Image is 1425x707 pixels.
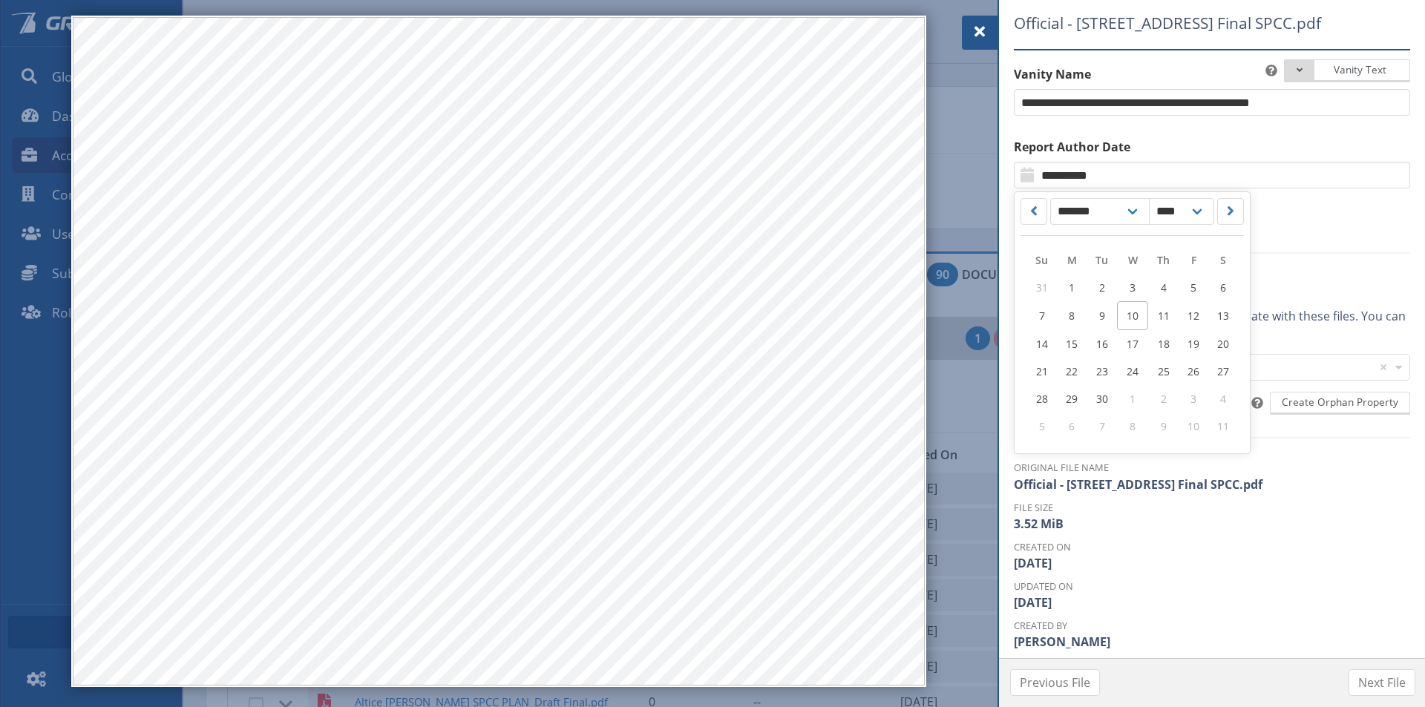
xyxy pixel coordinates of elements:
a: 14 [1026,330,1057,358]
a: 18 [1148,330,1179,358]
span: Su [1035,253,1048,267]
span: 14 [1036,337,1048,351]
a: 9 [1087,301,1117,330]
span: 6 [1220,280,1226,295]
a: 2 [1087,274,1117,301]
a: 23 [1087,358,1117,385]
span: 8 [1069,309,1075,323]
span: 18 [1158,337,1170,351]
span: Create Orphan Property [1282,395,1398,410]
a: 17 [1117,330,1148,358]
span: Previous File [1020,674,1090,691]
a: 12 [1179,301,1208,330]
span: 11 [1217,419,1229,433]
span: 2 [1099,280,1105,295]
span: 10 [1187,419,1199,433]
span: 16 [1096,337,1108,351]
button: Vanity Text [1284,59,1410,82]
span: 24 [1127,364,1139,378]
span: Tu [1095,253,1108,267]
button: Previous File [1010,669,1100,696]
dd: [DATE] [1014,554,1410,572]
dd: 3.52 MiB [1014,515,1410,533]
a: 8 [1057,301,1087,330]
span: 21 [1036,364,1048,378]
a: 7 [1026,301,1057,330]
span: Next File [1358,674,1406,691]
button: Next File [1349,669,1415,696]
span: 7 [1039,309,1045,323]
span: 5 [1190,280,1196,295]
a: 29 [1057,385,1087,412]
a: 10 [1117,301,1148,330]
span: M [1067,253,1077,267]
a: 30 [1087,385,1117,412]
span: S [1220,253,1226,267]
a: 26 [1179,358,1208,385]
dt: Original File Name [1014,461,1410,475]
span: 27 [1217,364,1229,378]
span: 11 [1158,309,1170,323]
label: Vanity Name [1014,65,1410,83]
span: 26 [1187,364,1199,378]
a: 22 [1057,358,1087,385]
span: 8 [1130,419,1136,433]
span: 20 [1217,337,1229,351]
label: Report Author Date [1014,138,1410,156]
a: 6 [1208,274,1238,301]
span: 4 [1161,280,1167,295]
span: 6 [1069,419,1075,433]
span: 7 [1099,419,1105,433]
span: W [1128,253,1138,267]
a: 19 [1179,330,1208,358]
span: 1 [1130,392,1136,406]
span: 23 [1096,364,1108,378]
span: 19 [1187,337,1199,351]
span: 30 [1096,392,1108,406]
span: F [1191,253,1196,267]
span: Th [1157,253,1170,267]
a: 20 [1208,330,1238,358]
span: 31 [1036,280,1048,295]
a: 11 [1148,301,1179,330]
span: 2 [1161,392,1167,406]
span: 9 [1161,419,1167,433]
a: 27 [1208,358,1238,385]
span: 4 [1220,392,1226,406]
span: 5 [1039,419,1045,433]
a: 13 [1208,301,1238,330]
a: 15 [1057,330,1087,358]
span: 3 [1130,280,1136,295]
span: 12 [1187,309,1199,323]
a: 21 [1026,358,1057,385]
dt: Created On [1014,540,1410,554]
span: 29 [1066,392,1078,406]
a: 16 [1087,330,1117,358]
span: 22 [1066,364,1078,378]
dt: Created By [1014,619,1410,633]
a: 1 [1057,274,1087,301]
dt: File Size [1014,501,1410,515]
span: Official - [STREET_ADDRESS] Final SPCC.pdf [1014,12,1341,35]
a: 28 [1026,385,1057,412]
span: 10 [1127,309,1139,323]
a: 25 [1148,358,1179,385]
span: 25 [1158,364,1170,378]
a: 3 [1117,274,1148,301]
span: 3 [1190,392,1196,406]
span: 13 [1217,309,1229,323]
span: Vanity Text [1316,62,1398,77]
div: Clear all [1376,355,1391,380]
span: 9 [1099,309,1105,323]
span: 1 [1069,280,1075,295]
span: 28 [1036,392,1048,406]
span: 15 [1066,337,1078,351]
dd: [PERSON_NAME] [1014,633,1410,651]
button: Create Orphan Property [1270,392,1410,415]
dt: Updated On [1014,579,1410,593]
dd: Official - [STREET_ADDRESS] Final SPCC.pdf [1014,476,1410,493]
span: 17 [1127,337,1139,351]
a: 5 [1179,274,1208,301]
dd: [DATE] [1014,593,1410,611]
